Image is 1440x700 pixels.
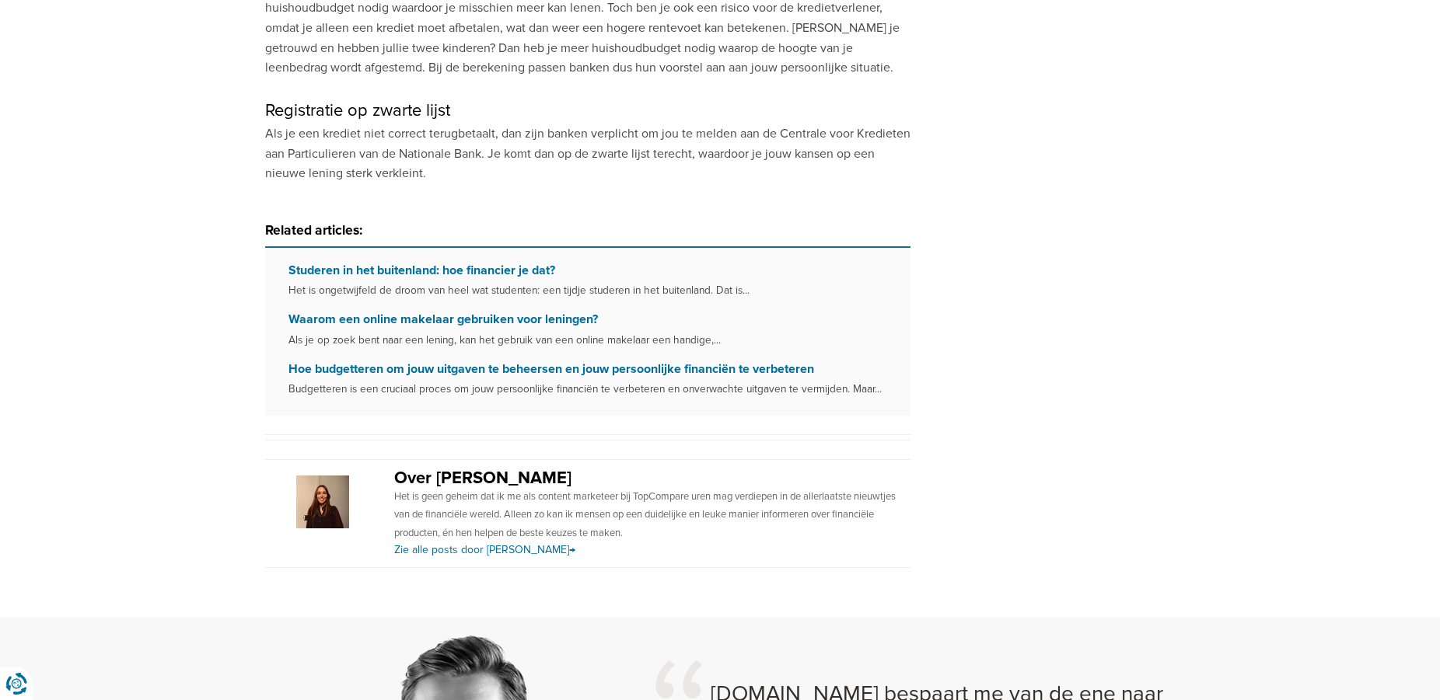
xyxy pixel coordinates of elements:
[265,124,910,184] p: Als je een krediet niet correct terugbetaalt, dan zijn banken verplicht om jou te melden aan de C...
[288,263,555,278] a: Studeren in het buitenland: hoe financier je dat?
[288,382,882,395] small: Budgetteren is een cruciaal proces om jouw persoonlijke financiën te verbeteren en onverwachte ui...
[296,475,349,528] img: Avatar
[288,333,721,347] small: Als je op zoek bent naar een lening, kan het gebruik van een online makelaar een handige,...
[288,361,814,377] a: Hoe budgetteren om jouw uitgaven te beheersen en jouw persoonlijke financiën te verbeteren
[265,97,910,124] h2: Registratie op zwarte lijst
[569,543,575,556] span: →
[394,488,910,542] p: Het is geen geheim dat ik me als content marketeer bij TopCompare uren mag verdiepen in de allerl...
[394,469,910,488] h2: Over [PERSON_NAME]
[265,218,910,249] h3: Related articles:
[288,284,750,297] small: Het is ongetwijfeld de droom van heel wat studenten: een tijdje studeren in het buitenland. Dat i...
[288,312,598,327] a: Waarom een online makelaar gebruiken voor leningen?
[394,543,575,556] a: Zie alle posts door [PERSON_NAME]→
